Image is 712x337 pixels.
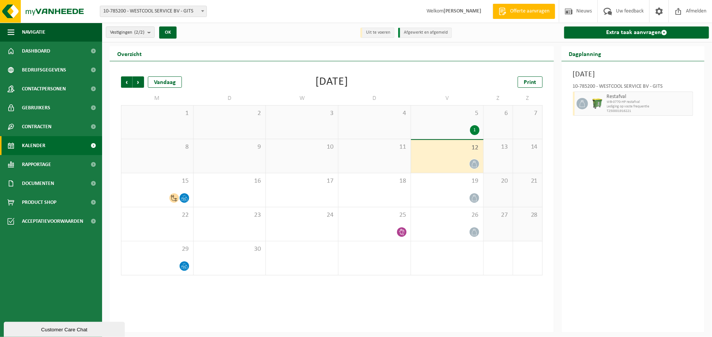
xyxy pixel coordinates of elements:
div: Vandaag [148,76,182,88]
span: 29 [125,245,189,253]
span: Documenten [22,174,54,193]
span: Lediging op vaste frequentie [607,104,691,109]
span: 5 [415,109,479,118]
span: T250001916221 [607,109,691,113]
td: W [266,92,338,105]
span: Contactpersonen [22,79,66,98]
span: 25 [342,211,407,219]
span: 24 [270,211,334,219]
li: Uit te voeren [360,28,394,38]
span: 10-785200 - WESTCOOL SERVICE BV - GITS [100,6,206,17]
span: 26 [415,211,479,219]
span: Rapportage [22,155,51,174]
button: Vestigingen(2/2) [106,26,155,38]
strong: [PERSON_NAME] [444,8,481,14]
span: Print [524,79,537,85]
span: Dashboard [22,42,50,61]
span: 14 [517,143,538,151]
span: Acceptatievoorwaarden [22,212,83,231]
span: 3 [270,109,334,118]
td: Z [484,92,513,105]
span: 7 [517,109,538,118]
span: 11 [342,143,407,151]
span: 19 [415,177,479,185]
li: Afgewerkt en afgemeld [398,28,452,38]
td: Z [513,92,543,105]
span: 10 [270,143,334,151]
td: M [121,92,194,105]
div: 10-785200 - WESTCOOL SERVICE BV - GITS [573,84,693,92]
span: Offerte aanvragen [508,8,551,15]
a: Print [518,76,543,88]
a: Offerte aanvragen [493,4,555,19]
span: 18 [342,177,407,185]
span: 27 [487,211,509,219]
span: Kalender [22,136,45,155]
span: Navigatie [22,23,45,42]
span: 8 [125,143,189,151]
td: D [338,92,411,105]
span: 2 [197,109,262,118]
span: Vestigingen [110,27,144,38]
h2: Overzicht [110,46,149,61]
span: Restafval [607,94,691,100]
span: 23 [197,211,262,219]
span: 1 [125,109,189,118]
span: Vorige [121,76,132,88]
span: WB-0770-HP restafval [607,100,691,104]
button: OK [159,26,177,39]
span: 17 [270,177,334,185]
span: 6 [487,109,509,118]
h3: [DATE] [573,69,693,80]
span: 10-785200 - WESTCOOL SERVICE BV - GITS [100,6,207,17]
span: 28 [517,211,538,219]
span: 4 [342,109,407,118]
span: Volgende [133,76,144,88]
span: 12 [415,144,479,152]
span: 22 [125,211,189,219]
count: (2/2) [134,30,144,35]
span: 21 [517,177,538,185]
span: 20 [487,177,509,185]
span: 16 [197,177,262,185]
td: D [194,92,266,105]
span: 9 [197,143,262,151]
span: 15 [125,177,189,185]
img: WB-0770-HPE-GN-50 [592,98,603,109]
a: Extra taak aanvragen [564,26,709,39]
span: Bedrijfsgegevens [22,61,66,79]
span: 30 [197,245,262,253]
span: Contracten [22,117,51,136]
div: [DATE] [315,76,348,88]
h2: Dagplanning [562,46,609,61]
iframe: chat widget [4,320,126,337]
span: Gebruikers [22,98,50,117]
div: 1 [470,125,479,135]
td: V [411,92,484,105]
span: 13 [487,143,509,151]
span: Product Shop [22,193,56,212]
